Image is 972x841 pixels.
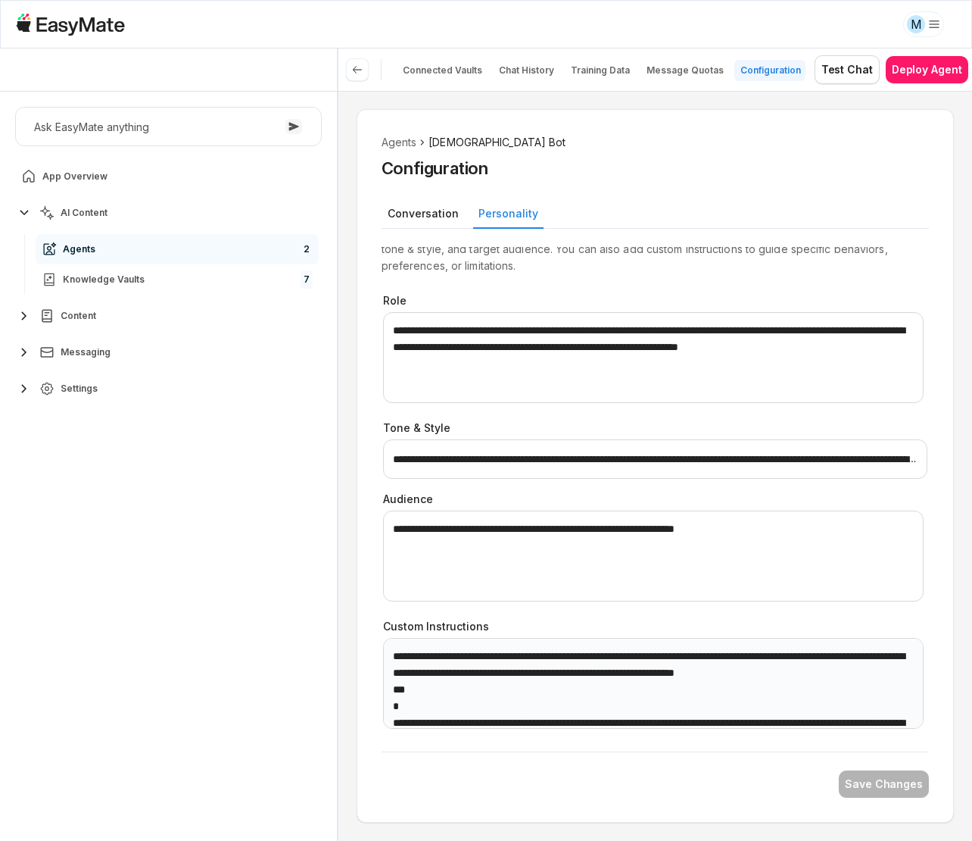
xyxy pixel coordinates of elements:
[382,224,929,274] p: Customize your agent’s personality to align with your brand and audience. You can define the agen...
[499,64,554,77] p: Chat History
[61,383,98,395] span: Settings
[15,161,322,192] a: App Overview
[472,201,543,226] button: Personality
[907,15,925,33] div: M
[646,64,724,77] p: Message Quotas
[61,207,107,219] span: AI Content
[886,56,968,83] button: Deploy Agent
[15,107,322,146] button: Ask EasyMate anything
[15,301,322,331] button: Content
[571,64,630,77] p: Training Data
[63,243,95,255] span: Agents
[403,64,482,77] p: Connected Vaults
[301,270,313,289] span: 7
[15,374,322,404] button: Settings
[815,55,880,84] button: Test Chat
[42,170,107,183] span: App Overview
[382,134,417,151] li: Agents
[15,337,322,367] button: Messaging
[36,234,319,264] a: Agents2
[36,264,319,295] a: Knowledge Vaults7
[301,240,313,258] span: 2
[428,134,565,151] span: [DEMOGRAPHIC_DATA] Bot
[382,157,488,180] h2: Configuration
[61,310,96,322] span: Content
[382,201,463,226] button: Conversation
[15,198,322,228] button: AI Content
[382,134,929,151] nav: breadcrumb
[61,346,111,358] span: Messaging
[740,64,801,77] p: Configuration
[63,274,145,286] span: Knowledge Vaults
